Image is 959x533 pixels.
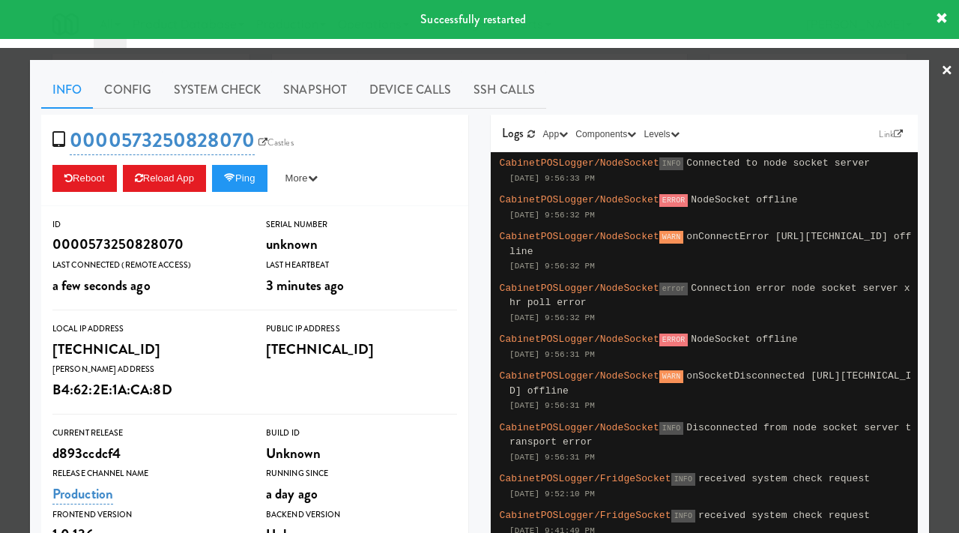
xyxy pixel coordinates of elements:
[273,165,330,192] button: More
[52,441,243,466] div: d893ccdcf4
[659,157,683,170] span: INFO
[502,124,524,142] span: Logs
[266,322,457,337] div: Public IP Address
[52,508,243,523] div: Frontend Version
[509,231,912,257] span: onConnectError [URL][TECHNICAL_ID] offline
[52,322,243,337] div: Local IP Address
[509,490,595,499] span: [DATE] 9:52:10 PM
[93,71,163,109] a: Config
[212,165,267,192] button: Ping
[659,231,683,244] span: WARN
[52,484,113,505] a: Production
[671,473,695,486] span: INFO
[52,377,243,403] div: B4:62:2E:1A:CA:8D
[640,127,683,142] button: Levels
[462,71,546,109] a: SSH Calls
[272,71,358,109] a: Snapshot
[875,127,907,142] a: Link
[52,232,243,257] div: 0000573250828070
[509,350,595,359] span: [DATE] 9:56:31 PM
[659,422,683,435] span: INFO
[671,510,695,523] span: INFO
[659,370,683,383] span: WARN
[500,157,659,169] span: CabinetPOSLogger/NodeSocket
[691,194,797,205] span: NodeSocket offline
[52,337,243,362] div: [TECHNICAL_ID]
[266,426,457,441] div: Build Id
[509,211,595,220] span: [DATE] 9:56:32 PM
[539,127,572,142] button: App
[52,217,243,232] div: ID
[500,194,659,205] span: CabinetPOSLogger/NodeSocket
[500,231,659,242] span: CabinetPOSLogger/NodeSocket
[686,157,870,169] span: Connected to node socket server
[52,362,243,377] div: [PERSON_NAME] Address
[41,71,93,109] a: Info
[572,127,640,142] button: Components
[509,174,595,183] span: [DATE] 9:56:33 PM
[659,194,689,207] span: ERROR
[698,510,870,521] span: received system check request
[70,126,255,155] a: 0000573250828070
[266,217,457,232] div: Serial Number
[266,508,457,523] div: Backend Version
[659,334,689,346] span: ERROR
[358,71,462,109] a: Device Calls
[163,71,272,109] a: System Check
[266,258,457,273] div: Last Heartbeat
[52,426,243,441] div: Current Release
[266,232,457,257] div: unknown
[509,453,595,462] span: [DATE] 9:56:31 PM
[266,441,457,466] div: Unknown
[500,283,659,294] span: CabinetPOSLogger/NodeSocket
[509,313,595,322] span: [DATE] 9:56:32 PM
[266,275,344,295] span: 3 minutes ago
[52,165,117,192] button: Reboot
[691,334,797,345] span: NodeSocket offline
[266,337,457,362] div: [TECHNICAL_ID]
[500,370,659,382] span: CabinetPOSLogger/NodeSocket
[509,370,912,397] span: onSocketDisconnected [URL][TECHNICAL_ID] offline
[123,165,206,192] button: Reload App
[500,422,659,433] span: CabinetPOSLogger/NodeSocket
[266,484,318,504] span: a day ago
[509,262,595,271] span: [DATE] 9:56:32 PM
[509,422,912,448] span: Disconnected from node socket server transport error
[255,135,297,150] a: Castles
[420,10,526,28] span: Successfully restarted
[500,510,671,521] span: CabinetPOSLogger/FridgeSocket
[52,258,243,273] div: Last Connected (Remote Access)
[52,275,151,295] span: a few seconds ago
[52,466,243,481] div: Release Channel Name
[509,401,595,410] span: [DATE] 9:56:31 PM
[941,48,953,94] a: ×
[500,334,659,345] span: CabinetPOSLogger/NodeSocket
[266,466,457,481] div: Running Since
[659,283,689,295] span: error
[500,473,671,484] span: CabinetPOSLogger/FridgeSocket
[509,283,910,309] span: Connection error node socket server xhr poll error
[698,473,870,484] span: received system check request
